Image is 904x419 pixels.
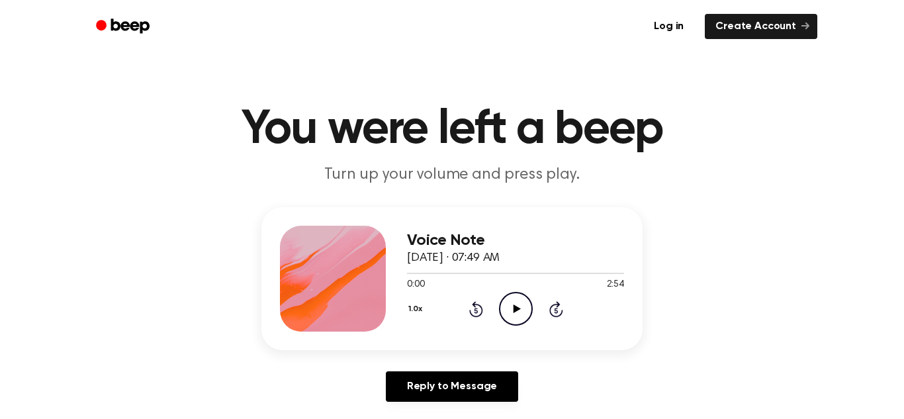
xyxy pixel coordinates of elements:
[407,252,500,264] span: [DATE] · 07:49 AM
[641,11,697,42] a: Log in
[407,278,424,292] span: 0:00
[87,14,161,40] a: Beep
[607,278,624,292] span: 2:54
[705,14,817,39] a: Create Account
[407,298,427,320] button: 1.0x
[386,371,518,402] a: Reply to Message
[198,164,706,186] p: Turn up your volume and press play.
[113,106,791,154] h1: You were left a beep
[407,232,624,250] h3: Voice Note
